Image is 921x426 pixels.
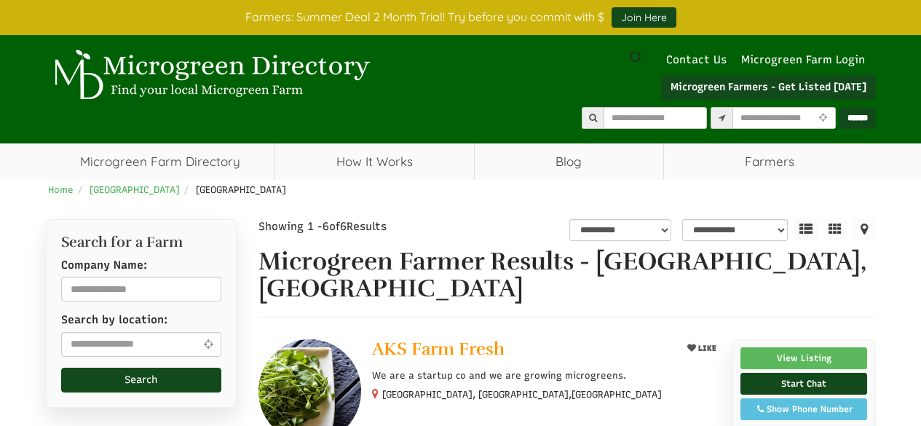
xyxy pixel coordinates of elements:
a: Microgreen Farmers - Get Listed [DATE] [661,75,876,100]
a: Start Chat [740,373,868,395]
a: [GEOGRAPHIC_DATA] [90,184,180,195]
span: AKS Farm Fresh [372,338,505,360]
button: Search [61,368,222,393]
span: LIKE [696,344,716,353]
a: Microgreen Farm Login [741,53,872,66]
button: LIKE [682,339,722,358]
p: We are a startup co and we are growing microgreens. [372,369,721,382]
div: Farmers: Summer Deal 2 Month Trial! Try before you commit with $ [35,7,887,28]
a: Blog [475,143,663,180]
span: [GEOGRAPHIC_DATA] [196,184,286,195]
span: Farmers [664,143,876,180]
i: Use Current Location [199,339,216,350]
div: Showing 1 - of Results [258,219,464,234]
a: AKS Farm Fresh [372,339,670,362]
i: Use Current Location [815,114,831,123]
a: Microgreen Farm Directory [46,143,275,180]
select: sortbox-1 [682,219,788,241]
label: Search by location: [61,312,167,328]
h1: Microgreen Farmer Results - [GEOGRAPHIC_DATA], [GEOGRAPHIC_DATA] [258,248,876,303]
a: Contact Us [659,53,734,66]
img: Microgreen Directory [46,50,373,100]
a: Home [48,184,74,195]
span: [GEOGRAPHIC_DATA] [572,388,662,401]
small: [GEOGRAPHIC_DATA], [GEOGRAPHIC_DATA], [382,389,662,400]
span: 6 [323,220,329,233]
div: Show Phone Number [748,403,860,416]
label: Company Name: [61,258,147,273]
span: 6 [340,220,347,233]
h2: Search for a Farm [61,234,222,251]
select: overall_rating_filter-1 [569,219,671,241]
a: How It Works [275,143,474,180]
a: View Listing [740,347,868,369]
a: Join Here [612,7,676,28]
